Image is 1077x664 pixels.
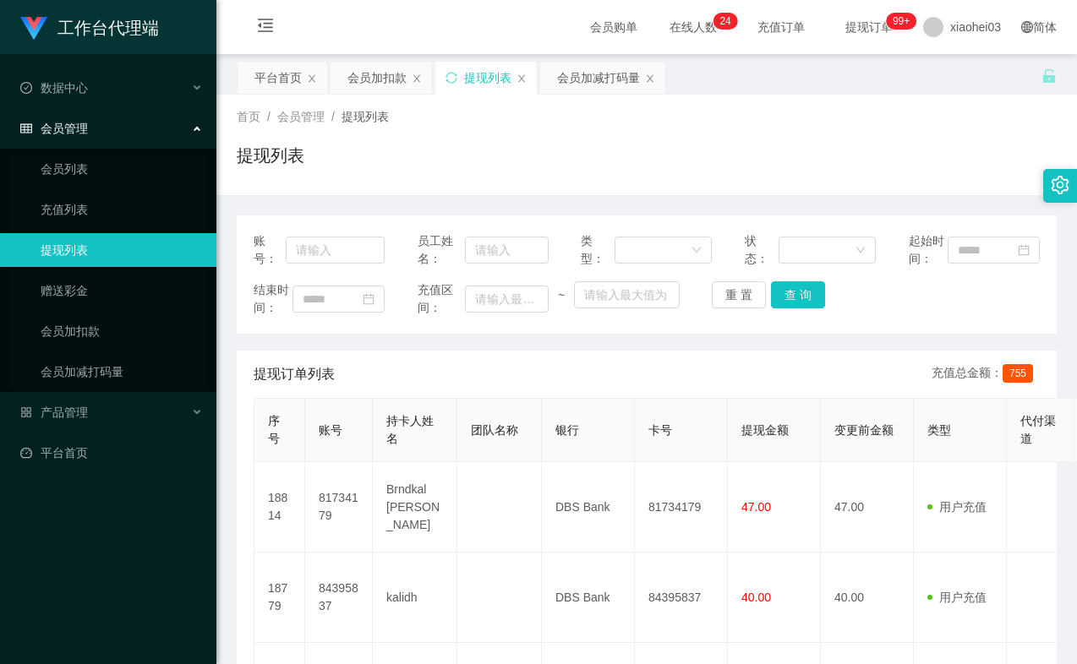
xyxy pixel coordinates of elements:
td: DBS Bank [542,462,635,552]
td: Brndkal [PERSON_NAME] [373,462,457,552]
span: 提现订单列表 [254,364,335,384]
a: 工作台代理端 [20,20,159,34]
i: 图标: close [412,73,422,84]
button: 重 置 [712,281,766,308]
span: 类型 [927,423,951,437]
input: 请输入 [286,237,385,264]
span: 产品管理 [20,405,88,419]
div: 提现列表 [464,62,511,94]
td: 84395837 [305,552,373,643]
span: 会员管理 [277,110,325,123]
i: 图标: close [517,73,527,84]
a: 赠送彩金 [41,274,203,308]
p: 2 [719,13,725,30]
span: 提现金额 [741,423,789,437]
a: 提现列表 [41,233,203,267]
span: 卡号 [648,423,672,437]
td: 47.00 [821,462,914,552]
span: 银行 [555,423,579,437]
span: / [267,110,271,123]
div: 会员加减打码量 [557,62,640,94]
a: 会员列表 [41,152,203,186]
span: 代付渠道 [1020,414,1056,445]
td: 18779 [254,552,305,643]
span: 变更前金额 [834,423,894,437]
td: kalidh [373,552,457,643]
td: 81734179 [305,462,373,552]
span: 提现订单 [837,21,901,33]
i: 图标: sync [446,72,457,84]
i: 图标: close [645,73,655,84]
i: 图标: close [307,73,317,84]
span: 团队名称 [471,423,518,437]
i: 图标: global [1021,21,1033,33]
span: 序号 [268,414,280,445]
span: 数据中心 [20,81,88,95]
td: 18814 [254,462,305,552]
i: 图标: table [20,122,32,134]
span: 类型： [581,232,615,268]
i: 图标: check-circle-o [20,82,32,94]
i: 图标: calendar [363,293,374,305]
span: 员工姓名： [418,232,466,268]
span: 账号： [254,232,286,268]
span: 用户充值 [927,500,987,514]
input: 请输入 [465,237,548,264]
img: logo.9652507e.png [20,17,47,41]
span: 充值区间： [418,281,466,317]
sup: 24 [713,13,737,30]
span: 在线人数 [661,21,725,33]
div: 会员加扣款 [347,62,407,94]
i: 图标: unlock [1041,68,1057,84]
i: 图标: appstore-o [20,406,32,418]
td: 81734179 [635,462,728,552]
td: 40.00 [821,552,914,643]
span: 首页 [237,110,260,123]
span: 会员管理 [20,122,88,135]
td: DBS Bank [542,552,635,643]
span: 持卡人姓名 [386,414,434,445]
i: 图标: menu-fold [237,1,294,55]
a: 充值列表 [41,193,203,226]
a: 会员加减打码量 [41,355,203,389]
span: 充值订单 [749,21,813,33]
i: 图标: down [692,245,702,257]
span: ~ [549,286,575,304]
span: 40.00 [741,591,771,604]
td: 84395837 [635,552,728,643]
button: 查 询 [771,281,825,308]
i: 图标: setting [1051,176,1069,194]
span: / [331,110,335,123]
input: 请输入最小值为 [465,286,548,313]
span: 账号 [319,423,342,437]
span: 755 [1003,364,1033,383]
i: 图标: calendar [1018,244,1030,256]
i: 图标: down [856,245,866,257]
h1: 工作台代理端 [57,1,159,55]
span: 起始时间： [909,232,948,268]
input: 请输入最大值为 [574,281,679,308]
h1: 提现列表 [237,143,304,168]
a: 会员加扣款 [41,314,203,348]
span: 用户充值 [927,591,987,604]
a: 图标: dashboard平台首页 [20,436,203,470]
span: 状态： [745,232,779,268]
span: 结束时间： [254,281,292,317]
span: 47.00 [741,500,771,514]
span: 提现列表 [342,110,389,123]
div: 平台首页 [254,62,302,94]
div: 充值总金额： [932,364,1040,384]
p: 4 [725,13,731,30]
sup: 1016 [886,13,916,30]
